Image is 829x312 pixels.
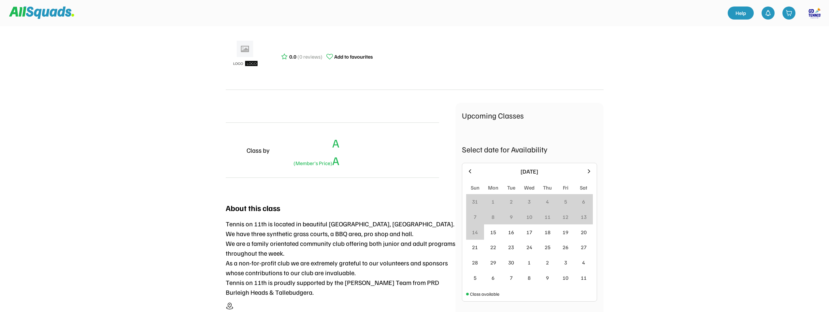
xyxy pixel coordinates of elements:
[291,152,339,169] div: A
[490,228,496,236] div: 15
[786,10,792,16] img: shopping-cart-01%20%281%29.svg
[582,259,585,266] div: 4
[808,7,821,20] img: https%3A%2F%2F94044dc9e5d3b3599ffa5e2d56a015ce.cdn.bubble.io%2Ff1750220898536x461278662192039300%...
[508,259,514,266] div: 30
[462,143,597,155] div: Select date for Availability
[545,228,550,236] div: 18
[471,184,479,191] div: Sun
[510,198,513,206] div: 2
[524,184,535,191] div: Wed
[564,259,567,266] div: 3
[229,38,262,71] img: ui-kit-placeholders-product-5_1200x.webp
[581,243,587,251] div: 27
[528,274,531,282] div: 8
[334,53,373,61] div: Add to favourites
[293,160,332,166] font: (Member's Price)
[581,274,587,282] div: 11
[226,202,280,214] div: About this class
[226,142,241,158] img: yH5BAEAAAAALAAAAAABAAEAAAIBRAA7
[582,198,585,206] div: 6
[563,274,568,282] div: 10
[563,184,568,191] div: Fri
[546,259,549,266] div: 2
[462,109,597,121] div: Upcoming Classes
[289,53,296,61] div: 0.0
[580,184,587,191] div: Sat
[472,243,478,251] div: 21
[581,213,587,221] div: 13
[546,274,549,282] div: 9
[545,213,550,221] div: 11
[526,243,532,251] div: 24
[492,274,494,282] div: 6
[472,228,478,236] div: 14
[563,243,568,251] div: 26
[510,274,513,282] div: 7
[765,10,771,16] img: bell-03%20%281%29.svg
[477,167,582,176] div: [DATE]
[247,145,270,155] div: Class by
[492,198,494,206] div: 1
[728,7,754,20] a: Help
[472,198,478,206] div: 31
[492,213,494,221] div: 8
[510,213,513,221] div: 9
[528,198,531,206] div: 3
[563,213,568,221] div: 12
[470,291,499,297] div: Class available
[226,219,455,297] div: Tennis on 11th is located in beautiful [GEOGRAPHIC_DATA], [GEOGRAPHIC_DATA]. We have three synthe...
[545,243,550,251] div: 25
[332,134,339,152] div: A
[297,53,322,61] div: (0 reviews)
[546,198,549,206] div: 4
[474,213,477,221] div: 7
[472,259,478,266] div: 28
[507,184,515,191] div: Tue
[490,259,496,266] div: 29
[581,228,587,236] div: 20
[508,228,514,236] div: 16
[528,259,531,266] div: 1
[9,7,74,19] img: Squad%20Logo.svg
[564,198,567,206] div: 5
[526,228,532,236] div: 17
[490,243,496,251] div: 22
[563,228,568,236] div: 19
[488,184,498,191] div: Mon
[508,243,514,251] div: 23
[474,274,477,282] div: 5
[543,184,552,191] div: Thu
[526,213,532,221] div: 10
